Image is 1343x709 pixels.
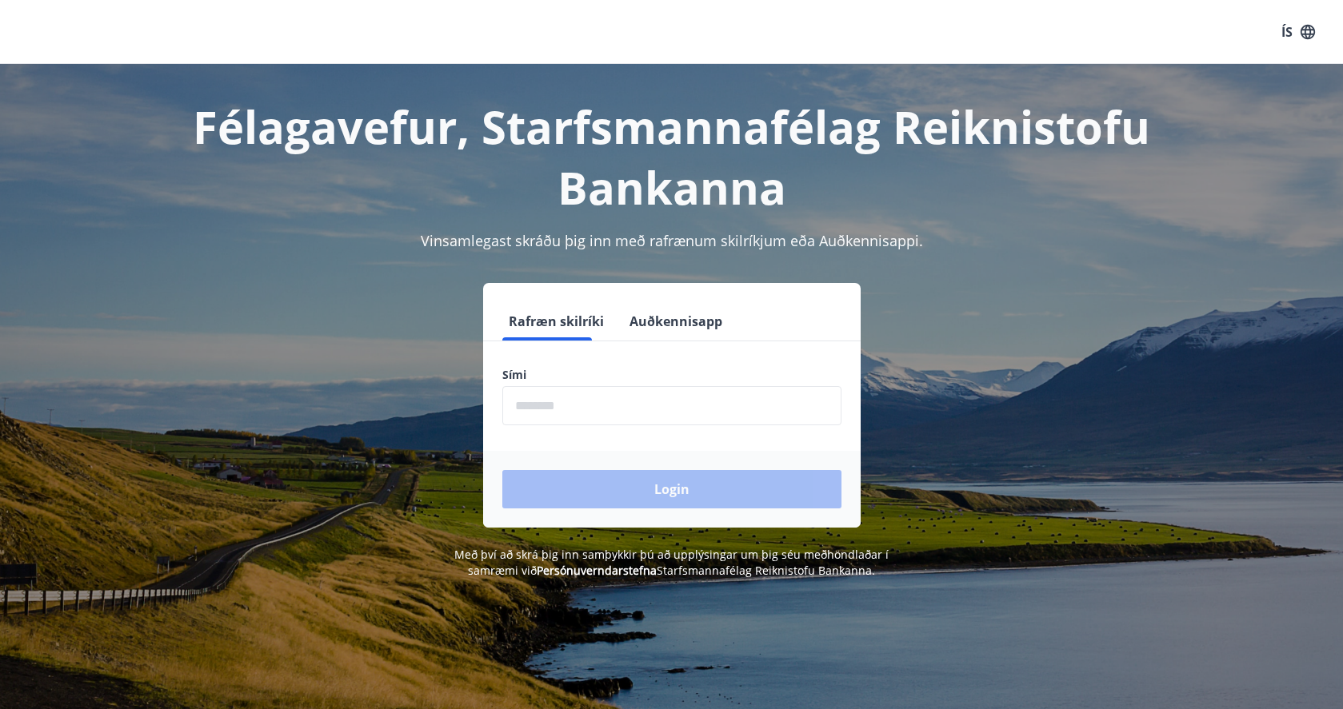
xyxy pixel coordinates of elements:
button: ÍS [1273,18,1324,46]
button: Auðkennisapp [623,302,729,341]
h1: Félagavefur, Starfsmannafélag Reiknistofu Bankanna [115,96,1229,217]
span: Vinsamlegast skráðu þig inn með rafrænum skilríkjum eða Auðkennisappi. [421,231,923,250]
label: Sími [502,367,841,383]
span: Með því að skrá þig inn samþykkir þú að upplýsingar um þig séu meðhöndlaðar í samræmi við Starfsm... [454,547,889,578]
button: Rafræn skilríki [502,302,610,341]
a: Persónuverndarstefna [537,563,657,578]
